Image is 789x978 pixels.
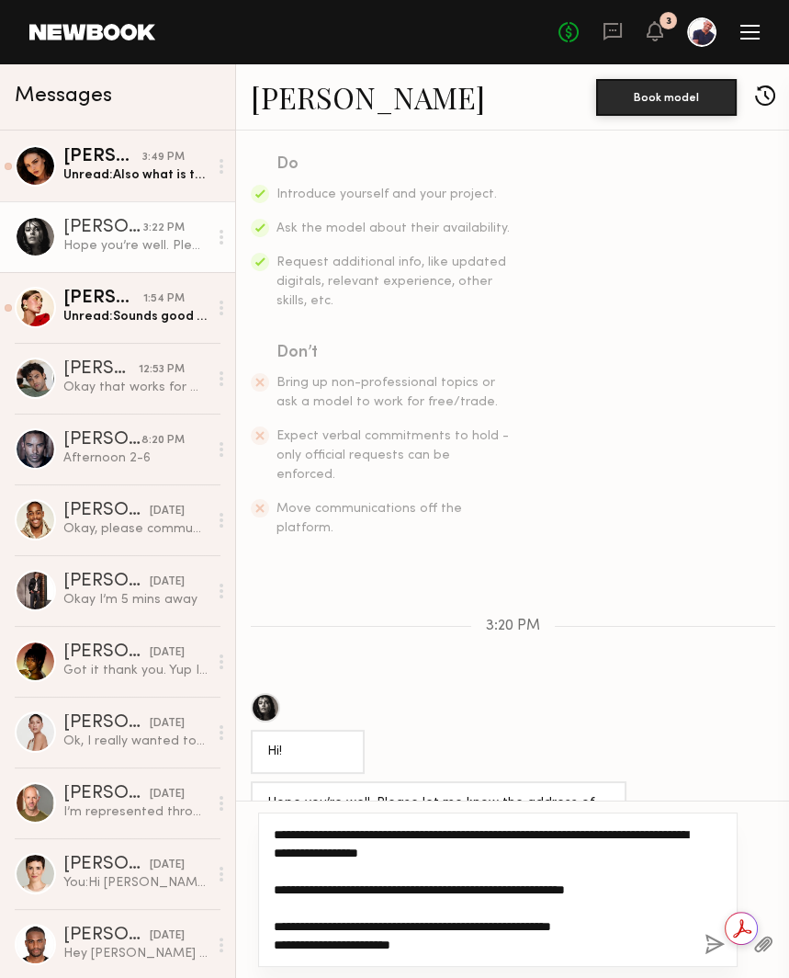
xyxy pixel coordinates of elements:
div: 3:49 PM [142,149,185,166]
button: Book model [596,79,737,116]
div: 8:20 PM [141,432,185,449]
div: [PERSON_NAME] [63,714,150,733]
div: Don’t [276,340,512,366]
div: 3:22 PM [143,220,185,237]
span: 3:20 PM [486,619,540,634]
div: [DATE] [150,503,185,520]
span: Request additional info, like updated digitals, relevant experience, other skills, etc. [276,256,506,307]
div: [PERSON_NAME] [63,148,142,166]
a: Book model [596,88,737,104]
div: Unread: Sounds good - just to confirm on rate my hourly is $150 ☺️ [63,308,208,325]
div: Okay I’m 5 mins away [63,591,208,608]
div: [DATE] [150,857,185,874]
div: Do [276,152,512,177]
span: Expect verbal commitments to hold - only official requests can be enforced. [276,430,509,481]
div: Okay that works for me. Thank you for being flexible [63,379,208,396]
div: Hope you’re well. Please let me know the address of the photoshoot. I can be there from 9am until... [267,793,610,920]
div: Hey [PERSON_NAME] unfortunately I’ll be out of town [DATE] otherwise i would love to work with you🙏 [63,945,208,962]
div: [PERSON_NAME] [63,219,143,237]
div: Hope you’re well. Please let me know the address of the photoshoot. I can be there from 9am until... [63,237,208,255]
div: I’m represented through rage talent and I am happy to be part of any kind of military focused pro... [63,803,208,821]
div: Ok, I really wanted to work with you, will need to follow how I feel about stock imagery though. ... [63,733,208,750]
div: [PERSON_NAME] [63,360,139,379]
div: Hi! [267,742,348,763]
div: [DATE] [150,574,185,591]
div: [PERSON_NAME] [63,290,143,308]
span: Move communications off the platform. [276,503,462,534]
div: [PERSON_NAME] [63,785,150,803]
div: [DATE] [150,927,185,945]
span: Introduce yourself and your project. [276,188,497,200]
div: Afternoon 2-6 [63,449,208,467]
div: [PERSON_NAME] [63,643,150,662]
div: [PERSON_NAME] [63,573,150,591]
div: [PERSON_NAME] [63,431,141,449]
div: 12:53 PM [139,361,185,379]
div: [PERSON_NAME] [63,927,150,945]
span: Messages [15,85,112,107]
div: 1:54 PM [143,290,185,308]
div: [PERSON_NAME] [63,856,150,874]
div: Unread: Also what is the address? [63,166,208,184]
a: [PERSON_NAME] [251,77,485,117]
div: [PERSON_NAME] [63,502,150,520]
div: 3 [666,17,671,27]
div: Got it thank you. Yup I can bring a casual look as well! [63,662,208,679]
div: You: Hi [PERSON_NAME]. How are you? I wanted to see if you're available for a small lifestyle sho... [63,874,208,892]
div: [DATE] [150,715,185,733]
div: [DATE] [150,786,185,803]
div: [DATE] [150,644,185,662]
span: Ask the model about their availability. [276,222,510,234]
div: Okay, please communicate that better next time. When you do, feel free to reach out. Thanks for t... [63,520,208,538]
span: Bring up non-professional topics or ask a model to work for free/trade. [276,377,498,408]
